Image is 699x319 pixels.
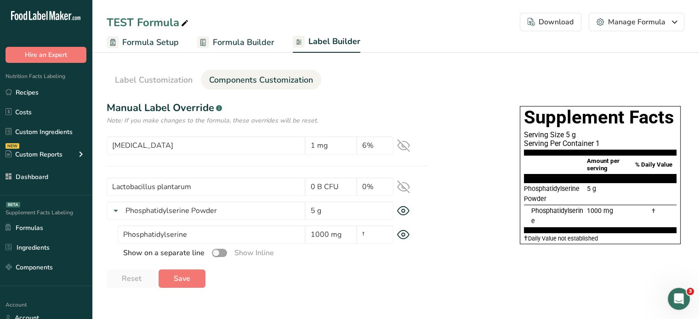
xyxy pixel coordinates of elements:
[107,201,305,220] input: Phosphatidylserine Powder
[587,157,619,172] span: Amount per serving
[234,247,274,258] span: Show Inline
[107,32,179,53] a: Formula Setup
[305,225,357,244] input: 1000 mg
[107,136,305,155] input: Vitamin E
[6,150,63,159] div: Custom Reports
[159,269,205,288] button: Save
[652,207,655,215] span: †
[107,178,305,196] input: Lactobacillus plantarum
[524,234,528,242] span: †
[197,32,274,53] a: Formula Builder
[122,273,142,284] span: Reset
[589,13,684,31] button: Manage Formula
[357,225,393,244] input: †
[357,178,393,196] input: 0%
[587,185,596,193] span: 5 g
[357,136,393,155] input: 6%
[107,14,190,31] div: TEST Formula
[587,207,613,215] span: 1000 mg
[115,74,193,86] span: Label Customization
[597,17,676,28] div: Manage Formula
[635,161,672,168] span: % Daily Value
[305,178,357,196] input: 0 B CFU
[6,202,20,207] div: BETA
[213,36,274,49] span: Formula Builder
[687,288,694,295] span: 3
[305,201,393,220] input: 5 g
[524,130,676,139] div: Serving Size 5 g
[118,225,305,244] input: Phosphatidylserine
[524,185,580,203] span: Phosphatidylserine Powder
[524,139,676,148] div: Serving Per Container 1
[6,47,86,63] button: Hire an Expert
[524,233,676,244] section: Daily Value not established
[107,116,318,125] i: Note: If you make changes to the formula, these overrides will be reset.
[520,13,581,31] button: Download
[123,247,205,258] span: Show on a separate line
[308,35,360,48] span: Label Builder
[107,269,157,288] button: Reset
[528,17,574,28] div: Download
[122,36,179,49] span: Formula Setup
[107,101,428,116] h1: Manual Label Override
[668,288,690,310] iframe: Intercom live chat
[531,207,583,225] span: Phosphatidylserine
[305,136,357,155] input: 1 mg
[293,31,360,53] a: Label Builder
[209,74,313,86] span: Components Customization
[6,143,19,149] div: NEW
[174,273,190,284] span: Save
[524,106,676,129] h1: Supplement Facts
